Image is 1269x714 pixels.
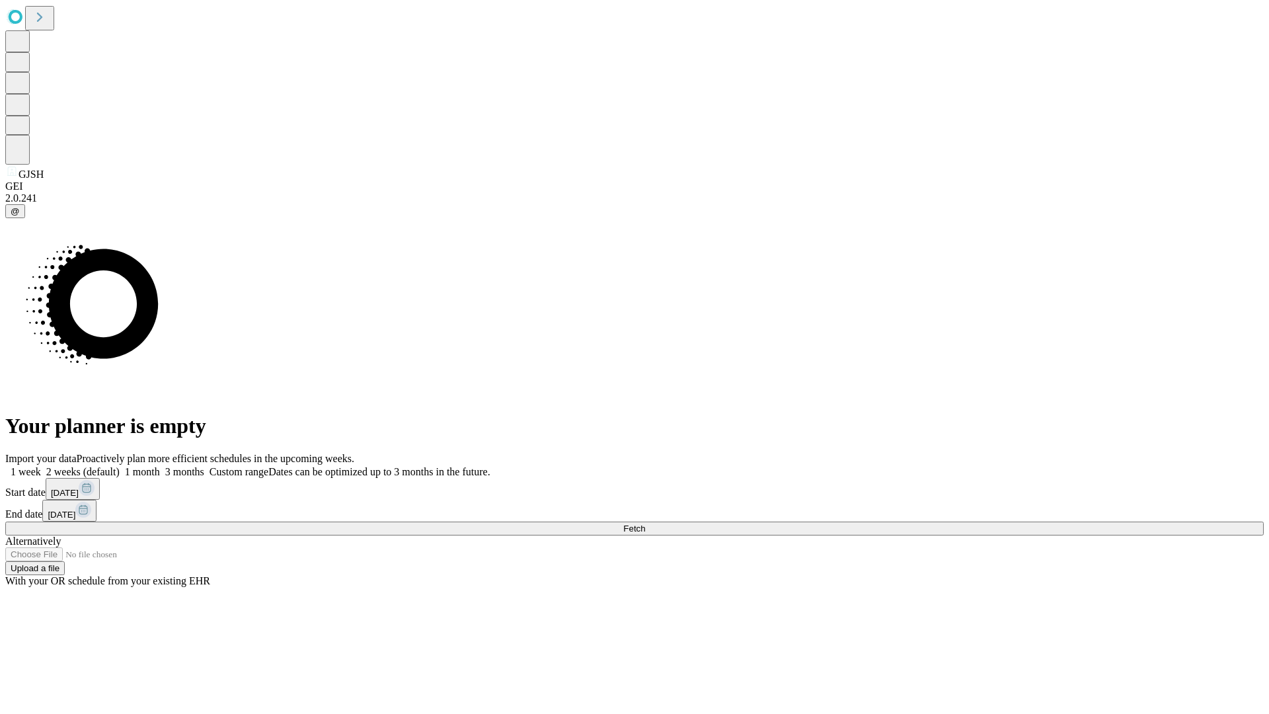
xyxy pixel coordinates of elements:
span: Proactively plan more efficient schedules in the upcoming weeks. [77,453,354,464]
div: Start date [5,478,1264,500]
span: With your OR schedule from your existing EHR [5,575,210,586]
span: [DATE] [48,510,75,520]
span: Dates can be optimized up to 3 months in the future. [268,466,490,477]
span: Custom range [210,466,268,477]
span: [DATE] [51,488,79,498]
span: Import your data [5,453,77,464]
div: End date [5,500,1264,522]
span: Alternatively [5,535,61,547]
span: 3 months [165,466,204,477]
span: @ [11,206,20,216]
button: [DATE] [46,478,100,500]
h1: Your planner is empty [5,414,1264,438]
button: [DATE] [42,500,96,522]
span: 2 weeks (default) [46,466,120,477]
span: Fetch [623,524,645,534]
button: @ [5,204,25,218]
span: 1 month [125,466,160,477]
button: Upload a file [5,561,65,575]
div: GEI [5,180,1264,192]
button: Fetch [5,522,1264,535]
span: 1 week [11,466,41,477]
span: GJSH [19,169,44,180]
div: 2.0.241 [5,192,1264,204]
